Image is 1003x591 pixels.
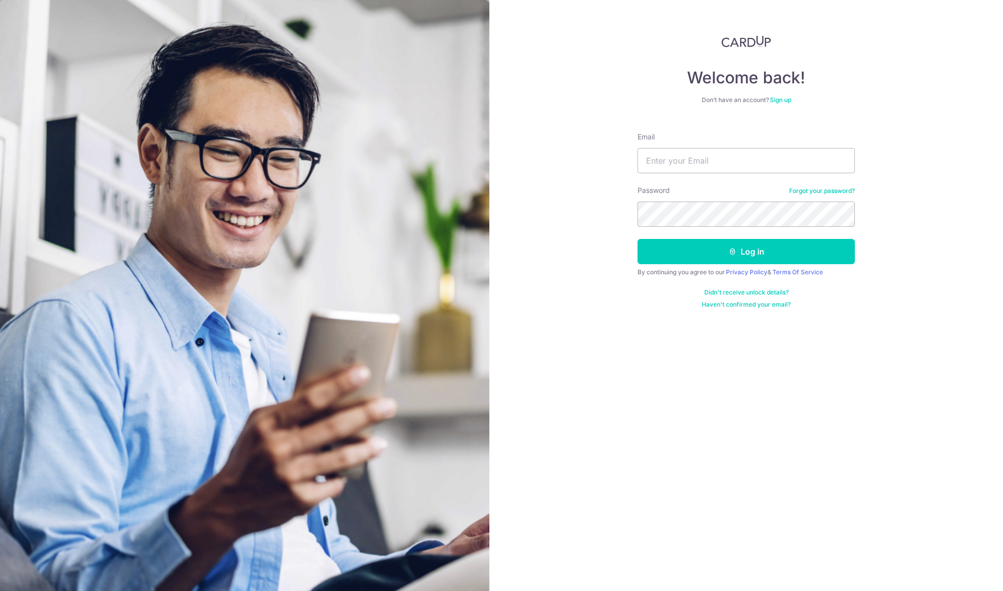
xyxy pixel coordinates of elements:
[637,68,855,88] h4: Welcome back!
[637,148,855,173] input: Enter your Email
[772,268,823,276] a: Terms Of Service
[637,185,670,195] label: Password
[637,239,855,264] button: Log in
[637,268,855,276] div: By continuing you agree to our &
[770,96,791,104] a: Sign up
[726,268,767,276] a: Privacy Policy
[789,187,855,195] a: Forgot your password?
[637,96,855,104] div: Don’t have an account?
[704,288,789,297] a: Didn't receive unlock details?
[721,35,771,47] img: CardUp Logo
[702,301,791,309] a: Haven't confirmed your email?
[637,132,655,142] label: Email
